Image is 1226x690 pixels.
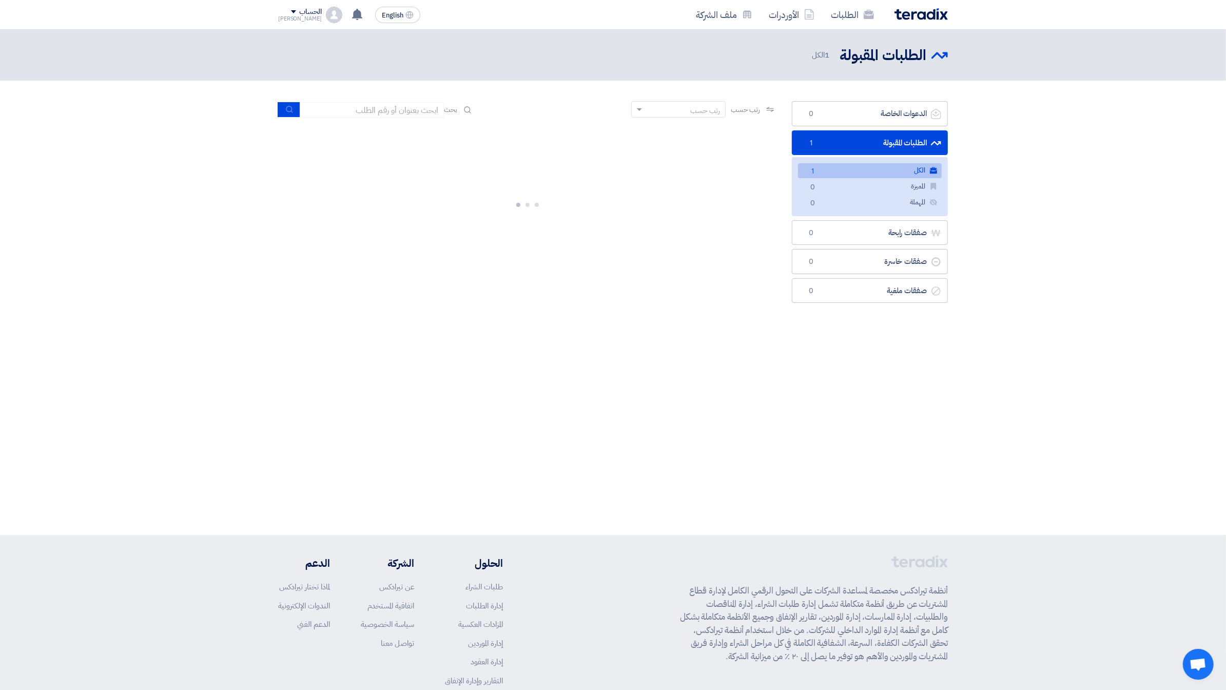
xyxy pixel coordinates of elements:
[361,555,414,571] li: الشركة
[278,555,330,571] li: الدعم
[471,656,503,667] a: إدارة العقود
[806,198,819,209] span: 0
[1183,649,1214,680] a: Open chat
[297,619,330,630] a: الدعم الفني
[680,584,948,663] p: أنظمة تيرادكس مخصصة لمساعدة الشركات على التحول الرقمي الكامل لإدارة قطاع المشتريات عن طريق أنظمة ...
[299,8,321,16] div: الحساب
[761,3,823,27] a: الأوردرات
[300,102,444,118] input: ابحث بعنوان أو رقم الطلب
[798,163,942,178] a: الكل
[825,49,829,61] span: 1
[792,278,948,303] a: صفقات ملغية0
[690,105,720,116] div: رتب حسب
[468,638,503,649] a: إدارة الموردين
[894,8,948,20] img: Teradix logo
[812,49,831,61] span: الكل
[465,581,503,592] a: طلبات الشراء
[792,220,948,245] a: صفقات رابحة0
[382,12,403,19] span: English
[731,104,760,115] span: رتب حسب
[361,619,414,630] a: سياسة الخصوصية
[326,7,342,23] img: profile_test.png
[792,249,948,274] a: صفقات خاسرة0
[805,257,817,267] span: 0
[458,619,503,630] a: المزادات العكسية
[792,130,948,156] a: الطلبات المقبولة1
[279,581,330,592] a: لماذا تختار تيرادكس
[375,7,420,23] button: English
[798,179,942,194] a: المميزة
[792,101,948,126] a: الدعوات الخاصة0
[805,138,817,148] span: 1
[278,600,330,611] a: الندوات الإلكترونية
[278,16,322,22] div: [PERSON_NAME]
[805,109,817,119] span: 0
[806,166,819,177] span: 1
[805,228,817,238] span: 0
[445,555,503,571] li: الحلول
[823,3,882,27] a: الطلبات
[806,182,819,193] span: 0
[840,46,926,66] h2: الطلبات المقبولة
[805,286,817,296] span: 0
[367,600,414,611] a: اتفاقية المستخدم
[444,104,457,115] span: بحث
[445,675,503,686] a: التقارير وإدارة الإنفاق
[466,600,503,611] a: إدارة الطلبات
[798,195,942,210] a: المهملة
[688,3,761,27] a: ملف الشركة
[381,638,414,649] a: تواصل معنا
[379,581,414,592] a: عن تيرادكس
